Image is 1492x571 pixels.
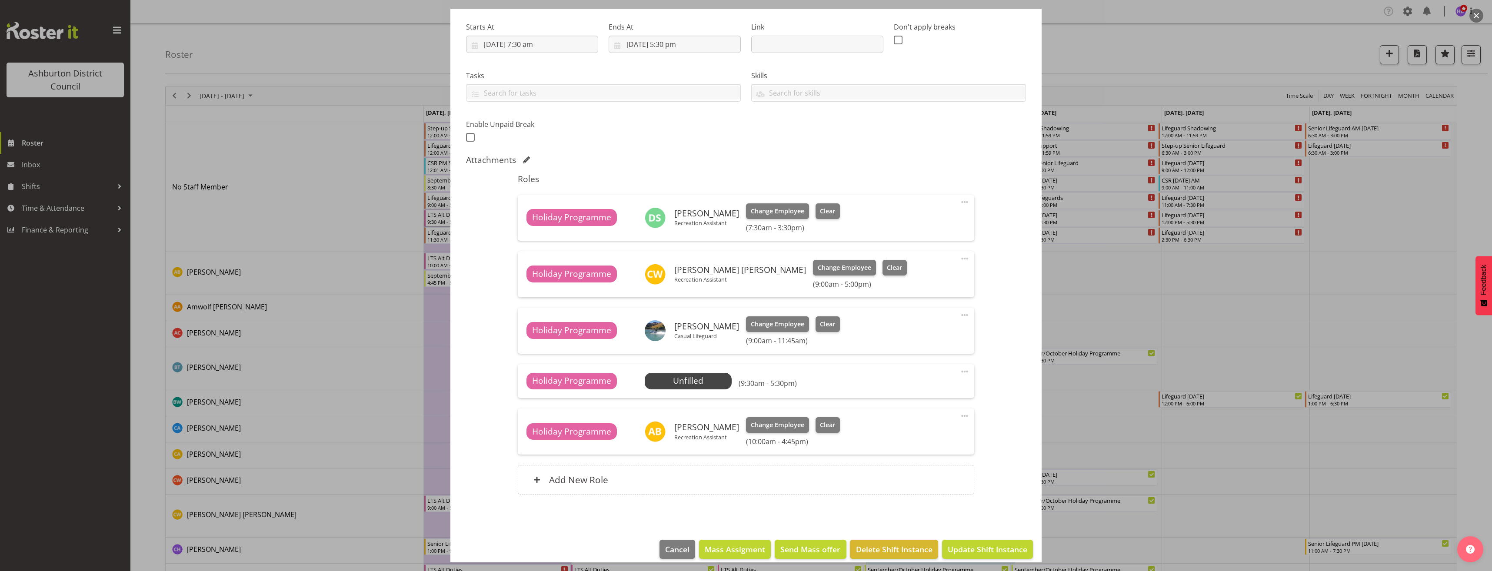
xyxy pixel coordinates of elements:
[746,417,809,433] button: Change Employee
[466,22,598,32] label: Starts At
[1466,545,1475,554] img: help-xxl-2.png
[780,544,840,555] span: Send Mass offer
[532,324,611,337] span: Holiday Programme
[659,540,695,559] button: Cancel
[894,22,1026,32] label: Don't apply breaks
[532,211,611,224] span: Holiday Programme
[645,421,666,442] img: alex-bateman10530.jpg
[674,322,739,331] h6: [PERSON_NAME]
[466,119,598,129] label: Enable Unpaid Break
[746,437,840,446] h6: (10:00am - 4:45pm)
[820,420,835,430] span: Clear
[818,263,871,272] span: Change Employee
[549,474,608,485] h6: Add New Role
[746,336,840,345] h6: (9:00am - 11:45am)
[466,155,516,165] h5: Attachments
[609,36,741,53] input: Click to select...
[856,544,932,555] span: Delete Shift Instance
[645,264,666,285] img: charlotte-wilson10306.jpg
[1475,256,1492,315] button: Feedback - Show survey
[739,379,797,388] h6: (9:30am - 5:30pm)
[775,540,846,559] button: Send Mass offer
[850,540,938,559] button: Delete Shift Instance
[752,86,1026,100] input: Search for skills
[674,209,739,218] h6: [PERSON_NAME]
[746,203,809,219] button: Change Employee
[820,319,835,329] span: Clear
[466,36,598,53] input: Click to select...
[674,265,806,275] h6: [PERSON_NAME] [PERSON_NAME]
[883,260,907,276] button: Clear
[746,316,809,332] button: Change Employee
[751,420,804,430] span: Change Employee
[674,434,739,441] p: Recreation Assistant
[645,320,666,341] img: harrison-doak603f5c219606abcd8e355b5e61fad8ce.png
[1480,265,1488,295] span: Feedback
[699,540,771,559] button: Mass Assigment
[813,280,907,289] h6: (9:00am - 5:00pm)
[816,316,840,332] button: Clear
[887,263,902,272] span: Clear
[816,203,840,219] button: Clear
[645,207,666,228] img: darlene-swim-school5509.jpg
[751,319,804,329] span: Change Employee
[942,540,1033,559] button: Update Shift Instance
[674,219,739,226] p: Recreation Assistant
[751,206,804,216] span: Change Employee
[751,70,1026,81] label: Skills
[820,206,835,216] span: Clear
[948,544,1027,555] span: Update Shift Instance
[705,544,765,555] span: Mass Assigment
[673,375,703,386] span: Unfilled
[674,422,739,432] h6: [PERSON_NAME]
[532,268,611,280] span: Holiday Programme
[466,86,740,100] input: Search for tasks
[674,276,806,283] p: Recreation Assistant
[532,375,611,387] span: Holiday Programme
[813,260,876,276] button: Change Employee
[532,425,611,438] span: Holiday Programme
[746,223,840,232] h6: (7:30am - 3:30pm)
[674,332,739,339] p: Casual Lifeguard
[518,174,974,184] h5: Roles
[816,417,840,433] button: Clear
[609,22,741,32] label: Ends At
[466,70,741,81] label: Tasks
[751,22,883,32] label: Link
[665,544,689,555] span: Cancel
